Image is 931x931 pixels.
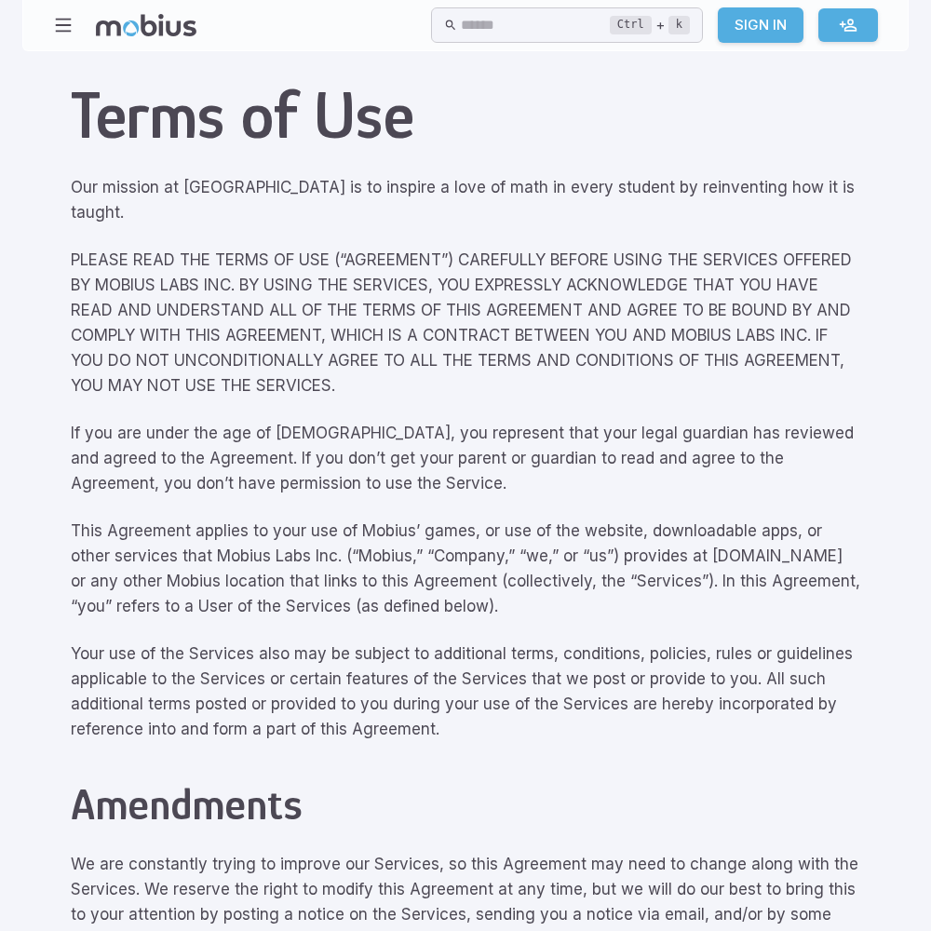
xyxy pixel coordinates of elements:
[71,641,860,742] p: Your use of the Services also may be subject to additional terms, conditions, policies, rules or ...
[71,779,860,830] h2: Amendments
[718,7,803,43] a: Sign In
[71,421,860,496] p: If you are under the age of [DEMOGRAPHIC_DATA], you represent that your legal guardian has review...
[668,16,690,34] kbd: k
[71,519,860,619] p: This Agreement applies to your use of Mobius’ games, or use of the website, downloadable apps, or...
[71,175,860,225] p: Our mission at [GEOGRAPHIC_DATA] is to inspire a love of math in every student by reinventing how...
[71,248,860,398] p: PLEASE READ THE TERMS OF USE (“AGREEMENT”) CAREFULLY BEFORE USING THE SERVICES OFFERED BY MOBIUS ...
[610,16,652,34] kbd: Ctrl
[610,14,690,36] div: +
[71,77,860,153] h1: Terms of Use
